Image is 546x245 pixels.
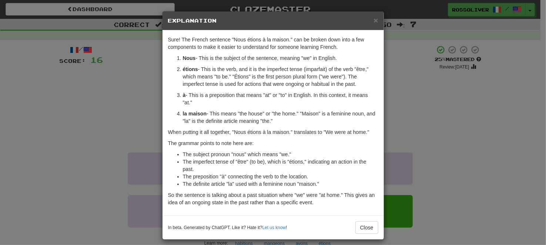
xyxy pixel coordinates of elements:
[168,191,378,206] p: So the sentence is talking about a past situation where "we" were "at home." This gives an idea o...
[183,91,378,106] p: - This is a preposition that means "at" or "to" in English. In this context, it means "at."
[183,151,378,158] li: The subject pronoun "nous" which means "we."
[183,173,378,180] li: The preposition "à" connecting the verb to the location.
[168,17,378,24] h5: Explanation
[262,225,286,230] a: Let us know
[183,111,207,117] strong: la maison
[355,221,378,234] button: Close
[183,110,378,125] p: - This means "the house" or "the home." "Maison" is a feminine noun, and "la" is the definite art...
[183,66,378,88] p: - This is the verb, and it is the imperfect tense (imparfait) of the verb "être," which means "to...
[183,158,378,173] li: The imperfect tense of "être" (to be), which is "étions," indicating an action in the past.
[183,180,378,188] li: The definite article "la" used with a feminine noun "maison."
[168,225,287,231] small: In beta. Generated by ChatGPT. Like it? Hate it? !
[183,92,186,98] strong: à
[168,36,378,51] p: Sure! The French sentence "Nous étions à la maison." can be broken down into a few components to ...
[183,66,198,72] strong: étions
[183,55,196,61] strong: Nous
[374,16,378,24] button: Close
[374,16,378,24] span: ×
[168,128,378,136] p: When putting it all together, "Nous étions à la maison." translates to "We were at home."
[183,54,378,62] p: - This is the subject of the sentence, meaning "we" in English.
[168,140,378,147] p: The grammar points to note here are:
